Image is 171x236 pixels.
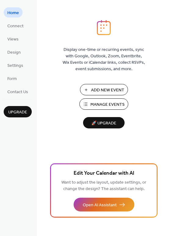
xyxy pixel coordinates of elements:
[7,89,28,95] span: Contact Us
[90,101,125,108] span: Manage Events
[83,202,117,208] span: Open AI Assistant
[4,34,22,44] a: Views
[61,178,146,193] span: Want to adjust the layout, update settings, or change the design? The assistant can help.
[4,21,27,31] a: Connect
[74,169,134,178] span: Edit Your Calendar with AI
[83,117,125,128] button: 🚀 Upgrade
[7,36,19,43] span: Views
[79,98,128,110] button: Manage Events
[7,10,19,16] span: Home
[74,198,134,211] button: Open AI Assistant
[63,47,145,72] span: Display one-time or recurring events, sync with Google, Outlook, Zoom, Eventbrite, Wix Events or ...
[7,76,17,82] span: Form
[4,106,32,117] button: Upgrade
[4,86,32,97] a: Contact Us
[80,84,128,95] button: Add New Event
[4,60,27,70] a: Settings
[91,87,124,93] span: Add New Event
[87,119,121,128] span: 🚀 Upgrade
[4,73,20,83] a: Form
[4,7,23,17] a: Home
[7,23,24,29] span: Connect
[7,63,23,69] span: Settings
[4,47,24,57] a: Design
[8,109,27,116] span: Upgrade
[7,49,21,56] span: Design
[97,20,111,35] img: logo_icon.svg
